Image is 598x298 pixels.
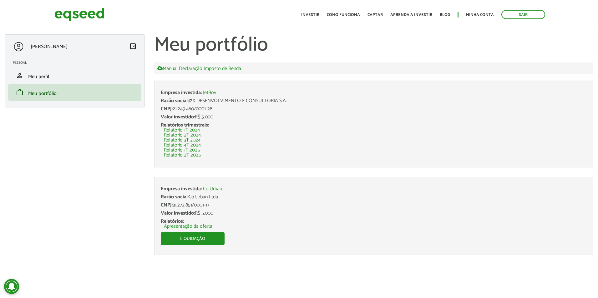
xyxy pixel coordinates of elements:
div: 31.272.851/0001-17 [161,203,587,208]
span: Valor investido: [161,209,195,217]
span: Razão social: [161,193,189,201]
a: Minha conta [466,13,494,17]
a: Como funciona [327,13,360,17]
span: CNPJ: [161,201,173,209]
span: Meu perfil [28,72,49,81]
div: Co.Urban Ltda [161,195,587,200]
a: Investir [301,13,319,17]
a: Apresentação da oferta [164,224,212,229]
span: Valor investido: [161,113,195,121]
span: work [16,89,23,96]
img: EqSeed [54,6,104,23]
div: R$ 5.000 [161,211,587,216]
span: Empresa investida: [161,185,202,193]
a: JetBov [203,90,216,95]
a: Relatório 1T 2025 [164,148,200,153]
p: [PERSON_NAME] [31,44,68,50]
a: Aprenda a investir [390,13,432,17]
span: Relatórios trimestrais: [161,121,209,129]
a: Manual Declaração Imposto de Renda [157,66,241,71]
a: personMeu perfil [13,72,137,79]
span: Empresa investida: [161,88,202,97]
a: Relatório 3T 2024 [164,138,200,143]
h1: Meu portfólio [154,34,593,56]
a: workMeu portfólio [13,89,137,96]
div: J2X DESENVOLVIMENTO E CONSULTORIA S.A. [161,98,587,103]
a: Colapsar menu [129,42,137,51]
li: Meu perfil [8,67,141,84]
span: CNPJ: [161,105,173,113]
a: Blog [440,13,450,17]
span: Relatórios: [161,217,184,226]
h2: Pessoal [13,61,141,65]
span: left_panel_close [129,42,137,50]
a: Relatório 2T 2025 [164,153,201,158]
span: Razão social: [161,97,189,105]
a: Relatório 1T 2024 [164,128,200,133]
span: Meu portfólio [28,89,57,98]
a: Relatório 2T 2024 [164,133,201,138]
a: Captar [367,13,383,17]
div: R$ 5.000 [161,115,587,120]
span: person [16,72,23,79]
li: Meu portfólio [8,84,141,101]
a: Sair [501,10,545,19]
div: 21.249.460/0001-28 [161,107,587,112]
a: Relatório 4T 2024 [164,143,201,148]
a: Co.Urban [203,186,222,191]
a: Liquidação [161,232,225,245]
